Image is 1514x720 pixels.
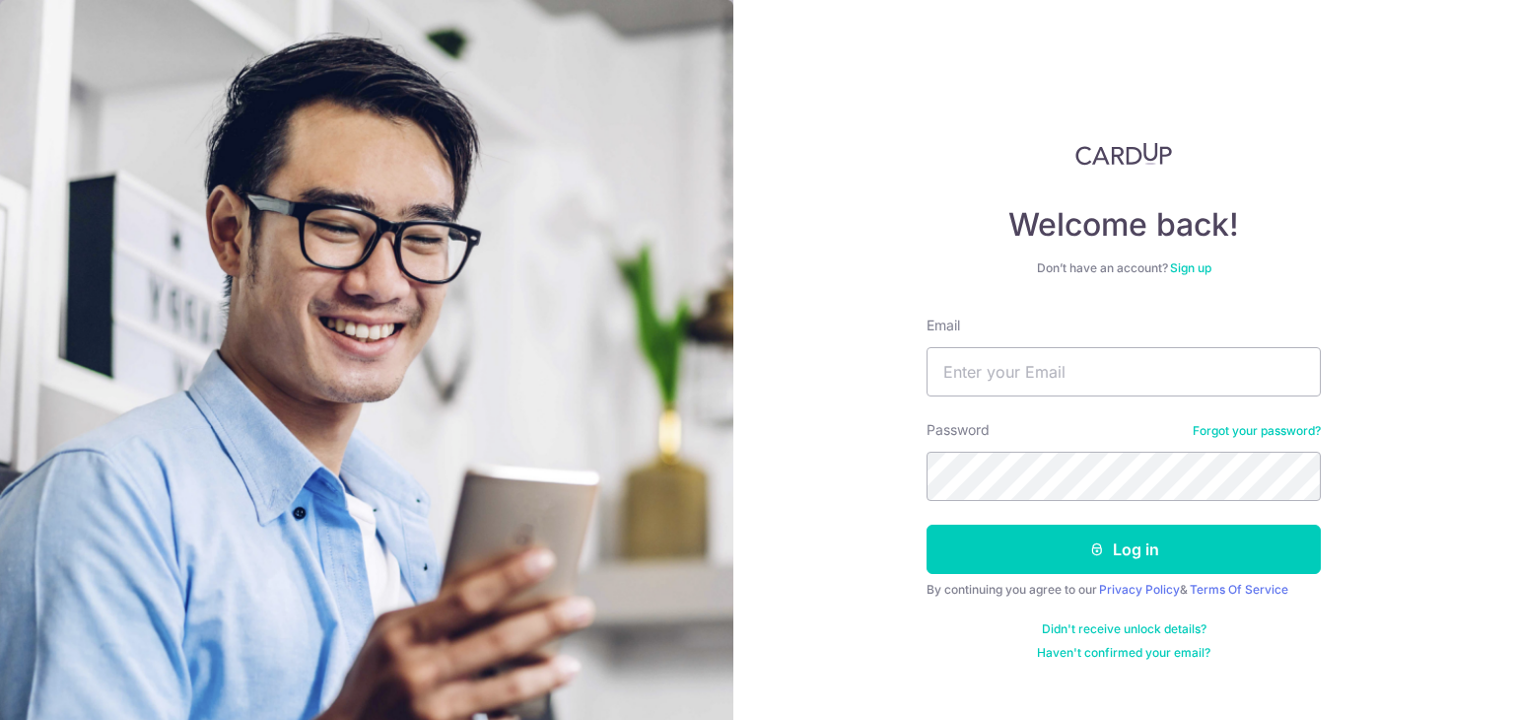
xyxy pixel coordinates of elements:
[927,205,1321,245] h4: Welcome back!
[927,420,990,440] label: Password
[927,347,1321,396] input: Enter your Email
[1042,621,1206,637] a: Didn't receive unlock details?
[1037,645,1210,661] a: Haven't confirmed your email?
[1075,142,1172,166] img: CardUp Logo
[927,260,1321,276] div: Don’t have an account?
[1190,582,1288,597] a: Terms Of Service
[1170,260,1211,275] a: Sign up
[1193,423,1321,439] a: Forgot your password?
[927,525,1321,574] button: Log in
[927,582,1321,598] div: By continuing you agree to our &
[1099,582,1180,597] a: Privacy Policy
[927,316,960,335] label: Email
